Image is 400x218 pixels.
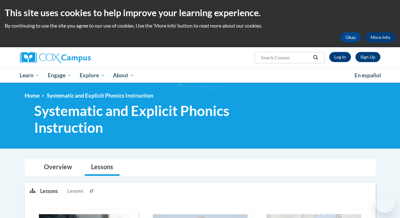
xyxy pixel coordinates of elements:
[366,32,395,42] a: More Info
[354,72,381,79] span: En español
[47,92,153,99] span: Systematic and Explicit Phonics Instruction
[76,68,109,83] a: Explore
[311,54,320,61] button: Search
[20,52,91,63] img: Cox Campus
[44,68,76,83] a: Engage
[5,6,395,19] h2: This site uses cookies to help improve your learning experience.
[16,68,44,83] a: Learn
[48,72,71,79] span: Engage
[375,193,395,213] iframe: Button to launch messaging window
[20,52,134,63] a: Cox Campus
[178,83,223,90] img: Section background
[350,69,385,82] a: En español
[38,159,78,176] a: Overview
[355,52,380,62] a: Register
[15,68,385,83] div: Main menu
[20,72,40,79] span: Learn
[260,54,311,61] input: Search Courses
[67,188,83,195] span: Lessons
[109,68,138,83] a: About
[85,159,120,176] a: Lessons
[25,92,40,99] a: Home
[113,72,134,79] span: About
[80,72,105,79] span: Explore
[329,52,351,62] a: Log In
[34,102,295,136] span: Systematic and Explicit Phonics Instruction
[341,32,361,42] button: Okay
[40,188,58,195] p: Lessons
[5,22,395,29] p: By continuing to use the site you agree to our use of cookies. Use the ‘More info’ button to read...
